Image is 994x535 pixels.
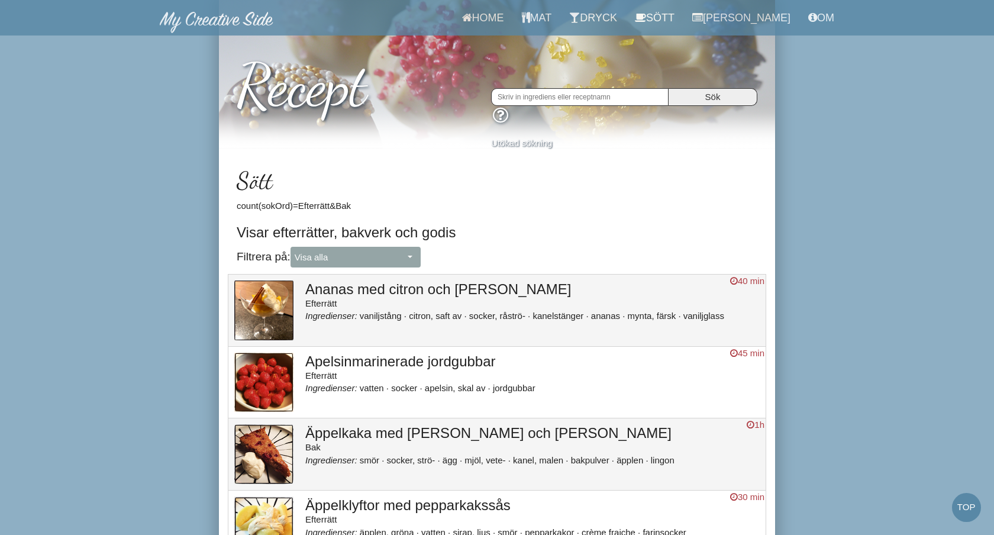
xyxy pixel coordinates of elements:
[491,138,552,148] a: Utökad sökning
[532,311,588,321] li: kanelstänger
[409,311,467,321] li: citron, saft av
[443,455,462,465] li: ägg
[628,311,681,321] li: mynta, färsk
[305,498,760,513] h3: Äppelklyftor med pepparkakssås
[469,311,530,321] li: socker, råströ-
[237,225,757,240] h3: Visar efterrätter, bakverk och godis
[291,247,421,267] button: Visa alla
[747,418,764,431] div: 1h
[234,353,293,412] img: bild_76.jpg
[305,282,760,297] h3: Ananas med citron och [PERSON_NAME]
[360,455,385,465] li: smör
[730,491,764,503] div: 30 min
[305,354,760,369] h3: Apelsinmarinerade jordgubbar
[234,281,293,340] img: bild_529.jpg
[425,383,490,393] li: apelsin, skal av
[295,251,405,263] span: Visa alla
[360,311,406,321] li: vaniljstång
[360,383,389,393] li: vatten
[237,167,757,194] h2: Sött
[513,455,568,465] li: kanel, malen
[491,88,669,106] input: Skriv in ingrediens eller receptnamn
[305,383,357,393] i: Ingredienser:
[160,12,273,33] img: MyCreativeSide
[305,369,760,382] div: Efterrätt
[237,247,757,267] h4: Filtrera på:
[651,455,674,465] li: lingon
[591,311,625,321] li: ananas
[464,455,511,465] li: mjöl, vete-
[234,424,293,484] img: bild_478.jpg
[493,383,535,393] li: jordgubbar
[683,311,724,321] li: vaniljglass
[617,455,648,465] li: äpplen
[305,441,760,453] div: Bak
[730,347,764,359] div: 45 min
[571,455,614,465] li: bakpulver
[730,275,764,287] div: 40 min
[387,455,440,465] li: socker, strö-
[305,311,357,321] i: Ingredienser:
[391,383,422,393] li: socker
[669,88,757,106] input: Sök
[305,513,760,526] div: Efterrätt
[237,41,757,118] h1: Recept
[305,455,357,465] i: Ingredienser:
[952,493,981,522] a: Top
[305,426,760,441] h3: Äppelkaka med [PERSON_NAME] och [PERSON_NAME]
[305,297,760,310] div: Efterrätt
